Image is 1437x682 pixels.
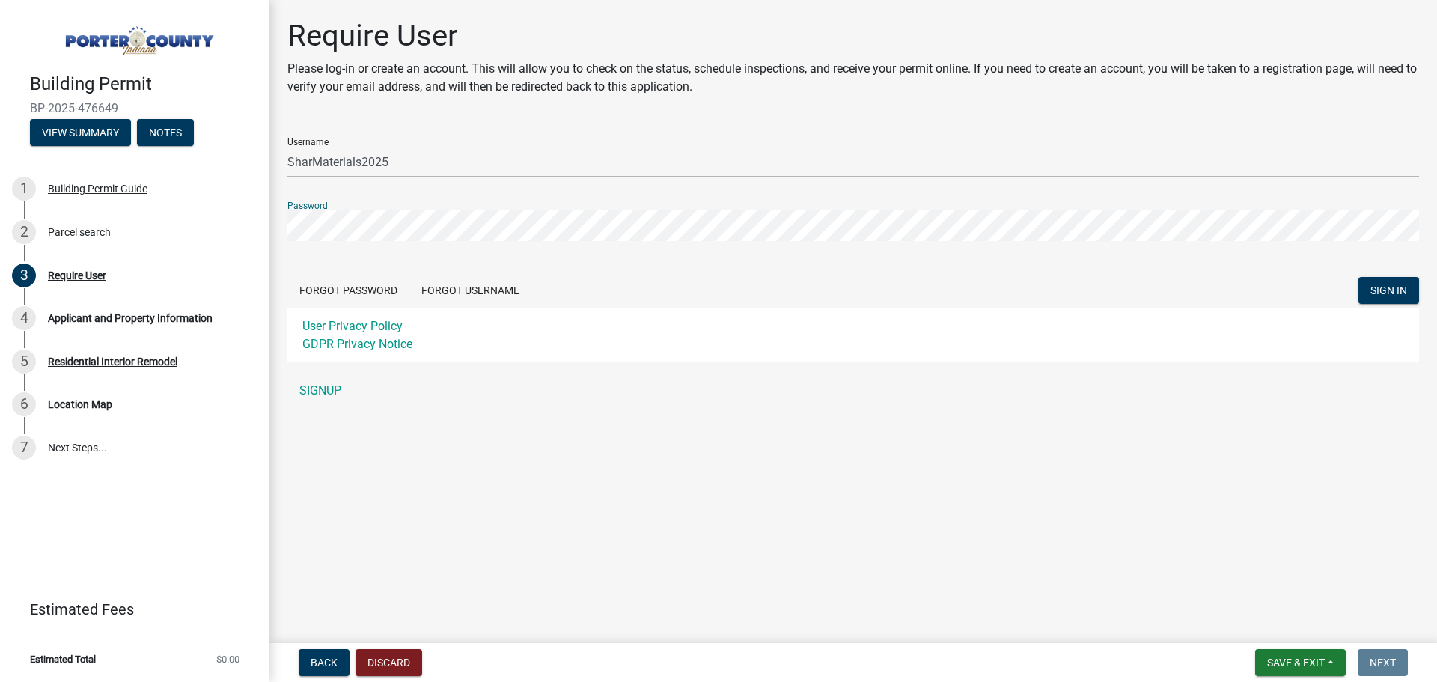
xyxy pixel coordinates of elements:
a: GDPR Privacy Notice [302,337,412,351]
div: 2 [12,220,36,244]
wm-modal-confirm: Notes [137,127,194,139]
button: Save & Exit [1255,649,1346,676]
a: SIGNUP [287,376,1419,406]
button: Back [299,649,350,676]
div: Residential Interior Remodel [48,356,177,367]
span: $0.00 [216,654,239,664]
button: Forgot Username [409,277,531,304]
p: Please log-in or create an account. This will allow you to check on the status, schedule inspecti... [287,60,1419,96]
h1: Require User [287,18,1419,54]
div: 7 [12,436,36,460]
button: SIGN IN [1358,277,1419,304]
span: Back [311,657,338,669]
button: Notes [137,119,194,146]
span: BP-2025-476649 [30,101,239,115]
span: Estimated Total [30,654,96,664]
div: 4 [12,306,36,330]
a: User Privacy Policy [302,319,403,333]
div: Require User [48,270,106,281]
div: 3 [12,264,36,287]
button: Forgot Password [287,277,409,304]
span: Save & Exit [1267,657,1325,669]
h4: Building Permit [30,73,257,95]
div: 6 [12,392,36,416]
button: Next [1358,649,1408,676]
div: 1 [12,177,36,201]
div: Applicant and Property Information [48,313,213,323]
button: Discard [356,649,422,676]
div: Building Permit Guide [48,183,147,194]
button: View Summary [30,119,131,146]
a: Estimated Fees [12,594,245,624]
img: Porter County, Indiana [30,16,245,58]
div: Location Map [48,399,112,409]
wm-modal-confirm: Summary [30,127,131,139]
div: Parcel search [48,227,111,237]
span: Next [1370,657,1396,669]
span: SIGN IN [1370,284,1407,296]
div: 5 [12,350,36,374]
